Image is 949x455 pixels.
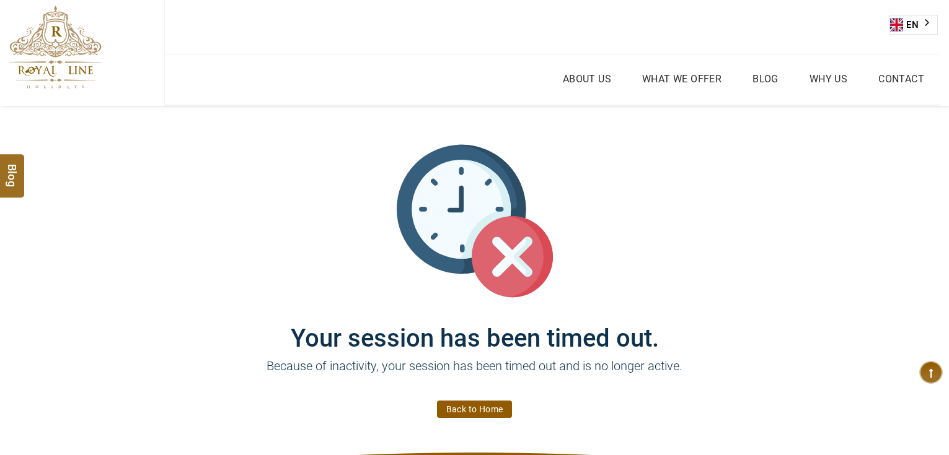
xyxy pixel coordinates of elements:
img: The Royal Line Holidays [9,6,102,89]
a: EN [890,15,937,34]
a: Back to Home [437,401,513,418]
h1: Your session has been timed out. [103,299,847,353]
iframe: chat widget [872,378,949,436]
div: Language [889,15,938,35]
aside: Language selected: English [889,15,938,35]
a: About Us [560,70,614,88]
a: Contact [875,70,927,88]
p: Because of inactivity, your session has been timed out and is no longer active. [103,357,847,394]
a: Blog [749,70,782,88]
a: What we Offer [639,70,725,88]
img: session_time_out.svg [397,143,553,299]
a: Why Us [806,70,850,88]
span: Blog [4,163,20,174]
